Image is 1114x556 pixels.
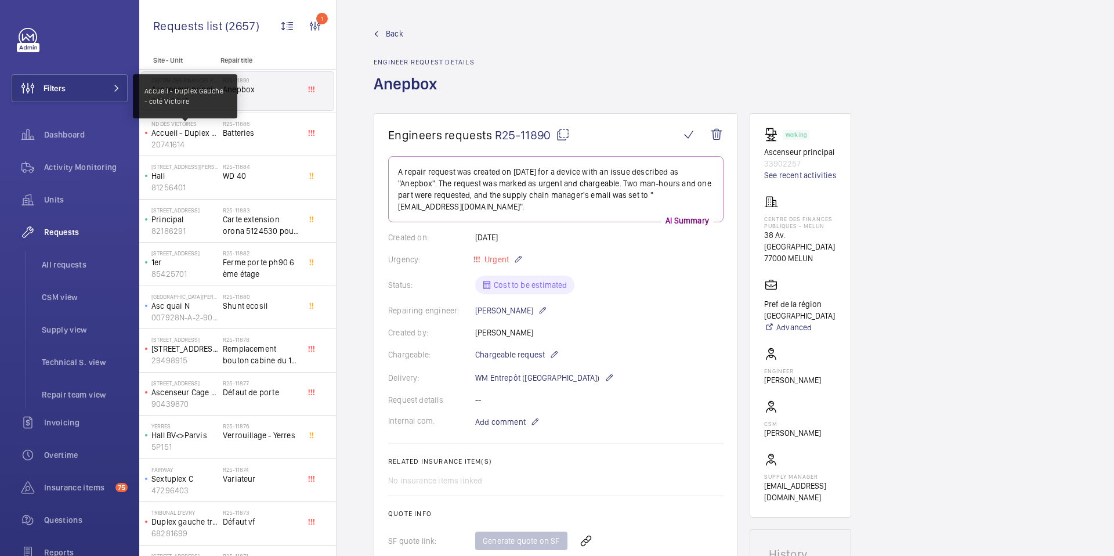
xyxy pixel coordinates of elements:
[151,182,218,193] p: 81256401
[482,255,509,264] span: Urgent
[764,473,837,480] p: Supply manager
[151,423,218,429] p: Yerres
[151,398,218,410] p: 90439870
[220,56,297,64] p: Repair title
[151,139,218,150] p: 20741614
[151,509,218,516] p: Tribunal d'Evry
[764,215,837,229] p: Centre des finances publiques - Melun
[151,214,218,225] p: Principal
[42,259,128,270] span: All requests
[12,74,128,102] button: Filters
[44,129,128,140] span: Dashboard
[42,291,128,303] span: CSM view
[223,343,299,366] span: Remplacement bouton cabine du 1er étage
[44,82,66,94] span: Filters
[151,312,218,323] p: 007928N-A-2-90-0-08
[223,300,299,312] span: Shunt ecosil
[151,516,218,528] p: Duplex gauche tribunal - [STREET_ADDRESS]
[764,374,821,386] p: [PERSON_NAME]
[44,514,128,526] span: Questions
[44,449,128,461] span: Overtime
[388,128,493,142] span: Engineers requests
[786,133,806,137] p: Working
[151,473,218,485] p: Sextuplex C
[495,128,570,142] span: R25-11890
[151,225,218,237] p: 82186291
[475,304,547,317] p: [PERSON_NAME]
[475,349,545,360] span: Chargeable request
[764,229,837,252] p: 38 Av. [GEOGRAPHIC_DATA]
[223,336,299,343] h2: R25-11878
[223,214,299,237] span: Carte extension orona 5124530 pour bouton du -1
[223,120,299,127] h2: R25-11886
[151,300,218,312] p: Asc quai N
[223,423,299,429] h2: R25-11876
[223,250,299,257] h2: R25-11882
[151,127,218,139] p: Accueil - Duplex Gauche - coté Victoire
[151,429,218,441] p: Hall BV<>Parvis
[223,516,299,528] span: Défaut vf
[223,127,299,139] span: Batteries
[151,466,218,473] p: FAIRWAY
[151,355,218,366] p: 29498915
[388,510,724,518] h2: Quote info
[764,427,821,439] p: [PERSON_NAME]
[151,336,218,343] p: [STREET_ADDRESS]
[223,163,299,170] h2: R25-11884
[44,194,128,205] span: Units
[153,19,225,33] span: Requests list
[115,483,128,492] span: 75
[388,457,724,465] h2: Related insurance item(s)
[764,128,783,142] img: freight_elevator.svg
[42,356,128,368] span: Technical S. view
[661,215,714,226] p: AI Summary
[374,58,475,66] h2: Engineer request details
[223,77,299,84] h2: R25-11890
[764,322,837,333] a: Advanced
[151,343,218,355] p: [STREET_ADDRESS]
[764,146,837,158] p: Ascenseur principal
[223,84,299,95] span: Anepbox
[764,367,821,374] p: Engineer
[151,250,218,257] p: [STREET_ADDRESS]
[151,485,218,496] p: 47296403
[151,441,218,453] p: 5P151
[475,371,614,385] p: WM Entrepôt ([GEOGRAPHIC_DATA])
[223,429,299,441] span: Verrouillage - Yerres
[764,420,821,427] p: CSM
[151,380,218,387] p: [STREET_ADDRESS]
[223,473,299,485] span: Variateur
[151,293,218,300] p: [GEOGRAPHIC_DATA][PERSON_NAME]
[223,380,299,387] h2: R25-11877
[223,170,299,182] span: WD 40
[44,482,111,493] span: Insurance items
[151,170,218,182] p: Hall
[42,324,128,335] span: Supply view
[151,207,218,214] p: [STREET_ADDRESS]
[374,73,475,113] h1: Anepbox
[764,298,837,322] p: Pref de la région [GEOGRAPHIC_DATA]
[151,387,218,398] p: Ascenseur Cage C Principal
[151,257,218,268] p: 1er
[764,158,837,169] p: 33902257
[223,509,299,516] h2: R25-11873
[764,480,837,503] p: [EMAIL_ADDRESS][DOMAIN_NAME]
[144,86,226,107] p: Accueil - Duplex Gauche - coté Victoire
[44,417,128,428] span: Invoicing
[151,163,218,170] p: [STREET_ADDRESS][PERSON_NAME]
[44,226,128,238] span: Requests
[223,387,299,398] span: Défaut de porte
[139,56,216,64] p: Site - Unit
[151,268,218,280] p: 85425701
[475,416,526,428] span: Add comment
[44,161,128,173] span: Activity Monitoring
[42,389,128,400] span: Repair team view
[398,166,714,212] p: A repair request was created on [DATE] for a device with an issue described as "Anepbox". The req...
[223,257,299,280] span: Ferme porte ph90 6 ème étage
[151,120,218,127] p: ND DES VICTOIRES
[223,293,299,300] h2: R25-11880
[764,169,837,181] a: See recent activities
[223,466,299,473] h2: R25-11874
[223,207,299,214] h2: R25-11883
[151,528,218,539] p: 68281699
